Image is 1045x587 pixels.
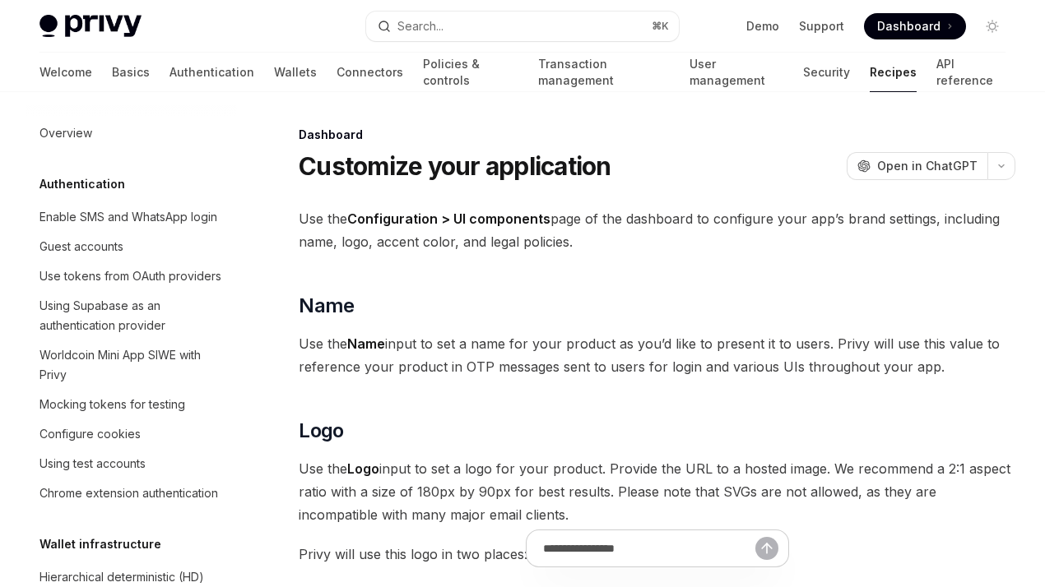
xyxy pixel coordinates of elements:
span: Logo [299,418,344,444]
button: Open in ChatGPT [847,152,987,180]
h1: Customize your application [299,151,611,181]
a: Welcome [39,53,92,92]
button: Send message [755,537,778,560]
a: Dashboard [864,13,966,39]
a: Configure cookies [26,419,237,449]
a: Enable SMS and WhatsApp login [26,202,237,232]
div: Overview [39,123,92,143]
div: Guest accounts [39,237,123,257]
a: Using test accounts [26,449,237,478]
h5: Wallet infrastructure [39,534,161,554]
a: Authentication [170,53,254,92]
a: Transaction management [538,53,670,92]
span: Dashboard [877,18,940,35]
a: Use tokens from OAuth providers [26,261,237,291]
div: Worldcoin Mini App SIWE with Privy [39,345,227,385]
img: light logo [39,15,142,38]
div: Use tokens from OAuth providers [39,266,221,286]
a: Overview [26,118,237,148]
div: Dashboard [299,127,1015,143]
a: Support [799,18,844,35]
button: Open search [366,12,680,41]
div: Mocking tokens for testing [39,395,185,414]
a: Demo [746,18,779,35]
div: Chrome extension authentication [39,483,218,503]
strong: Logo [347,460,379,477]
a: Guest accounts [26,232,237,261]
a: User management [690,53,783,92]
button: Toggle dark mode [979,13,1006,39]
input: Ask a question... [543,530,755,566]
a: Wallets [274,53,317,92]
a: Security [803,53,850,92]
a: Connectors [337,53,403,92]
div: Configure cookies [39,424,141,444]
div: Search... [397,16,444,36]
span: Open in ChatGPT [877,158,978,174]
span: ⌘ K [652,20,669,33]
a: Recipes [870,53,917,92]
div: Enable SMS and WhatsApp login [39,207,217,227]
div: Using Supabase as an authentication provider [39,296,227,335]
a: Mocking tokens for testing [26,390,237,419]
span: Use the input to set a logo for your product. Provide the URL to a hosted image. We recommend a 2... [299,457,1015,526]
a: Worldcoin Mini App SIWE with Privy [26,340,237,390]
a: Chrome extension authentication [26,478,237,508]
a: API reference [936,53,1006,92]
a: Policies & controls [423,53,518,92]
strong: Configuration > UI components [347,210,550,227]
div: Using test accounts [39,454,146,474]
span: Use the page of the dashboard to configure your app’s brand settings, including name, logo, accen... [299,207,1015,253]
a: Basics [112,53,150,92]
h5: Authentication [39,174,125,194]
span: Name [299,293,355,319]
span: Use the input to set a name for your product as you’d like to present it to users. Privy will use... [299,332,1015,378]
strong: Name [347,335,385,352]
a: Using Supabase as an authentication provider [26,291,237,340]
